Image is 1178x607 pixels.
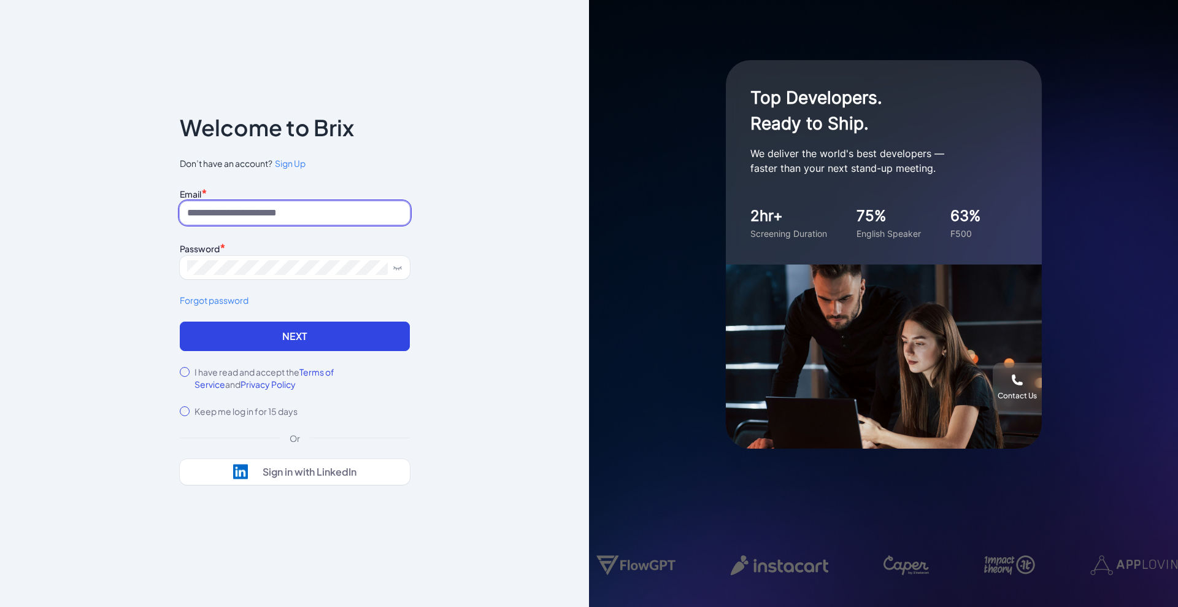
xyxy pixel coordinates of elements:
div: Sign in with LinkedIn [263,466,356,478]
div: Or [280,432,310,444]
div: 63% [950,205,981,227]
button: Contact Us [993,363,1042,412]
div: English Speaker [857,227,921,240]
button: Sign in with LinkedIn [180,459,410,485]
label: I have read and accept the and [194,366,410,390]
a: Sign Up [272,157,306,170]
button: Next [180,322,410,351]
a: Forgot password [180,294,410,307]
label: Keep me log in for 15 days [194,405,298,417]
span: Sign Up [275,158,306,169]
span: Terms of Service [194,366,334,390]
div: Screening Duration [750,227,827,240]
h1: Top Developers. Ready to Ship. [750,85,996,136]
div: Contact Us [998,391,1037,401]
div: F500 [950,227,981,240]
span: Don’t have an account? [180,157,410,170]
label: Email [180,188,201,199]
span: Privacy Policy [241,379,296,390]
div: 75% [857,205,921,227]
div: 2hr+ [750,205,827,227]
p: Welcome to Brix [180,118,354,137]
p: We deliver the world's best developers — faster than your next stand-up meeting. [750,146,996,176]
label: Password [180,243,220,254]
